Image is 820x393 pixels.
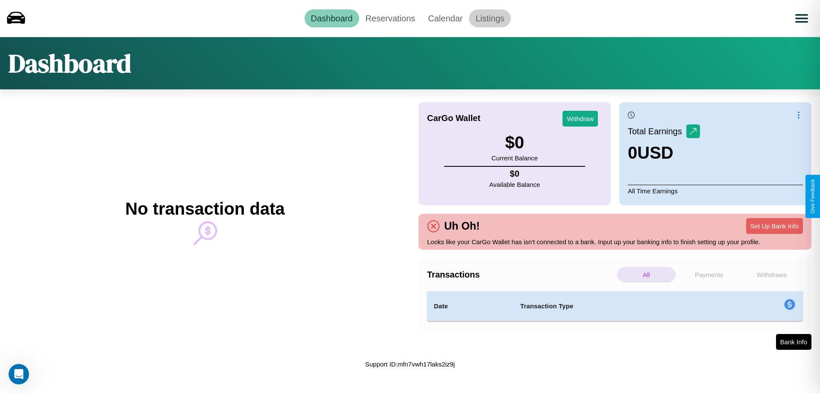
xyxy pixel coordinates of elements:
h3: $ 0 [492,133,538,152]
p: Available Balance [489,179,540,190]
p: Current Balance [492,152,538,164]
a: Reservations [359,9,422,27]
h4: Transactions [427,270,615,280]
h4: $ 0 [489,169,540,179]
iframe: Intercom live chat [9,364,29,384]
h4: Transaction Type [520,301,714,311]
a: Dashboard [305,9,359,27]
table: simple table [427,291,803,321]
p: All Time Earnings [628,185,803,197]
p: All [617,267,676,283]
p: Payments [680,267,738,283]
button: Bank Info [776,334,811,350]
button: Withdraw [562,111,598,127]
button: Open menu [790,6,814,30]
p: Support ID: mfn7vwh17laks2iz9j [365,358,455,370]
h4: Date [434,301,507,311]
a: Calendar [422,9,469,27]
p: Withdraws [742,267,801,283]
button: Set Up Bank Info [746,218,803,234]
h2: No transaction data [125,199,284,219]
a: Listings [469,9,511,27]
h4: CarGo Wallet [427,113,480,123]
p: Total Earnings [628,124,686,139]
div: Give Feedback [810,179,816,214]
h4: Uh Oh! [440,220,484,232]
p: Looks like your CarGo Wallet has isn't connected to a bank. Input up your banking info to finish ... [427,236,803,248]
h1: Dashboard [9,46,131,81]
h3: 0 USD [628,143,700,163]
